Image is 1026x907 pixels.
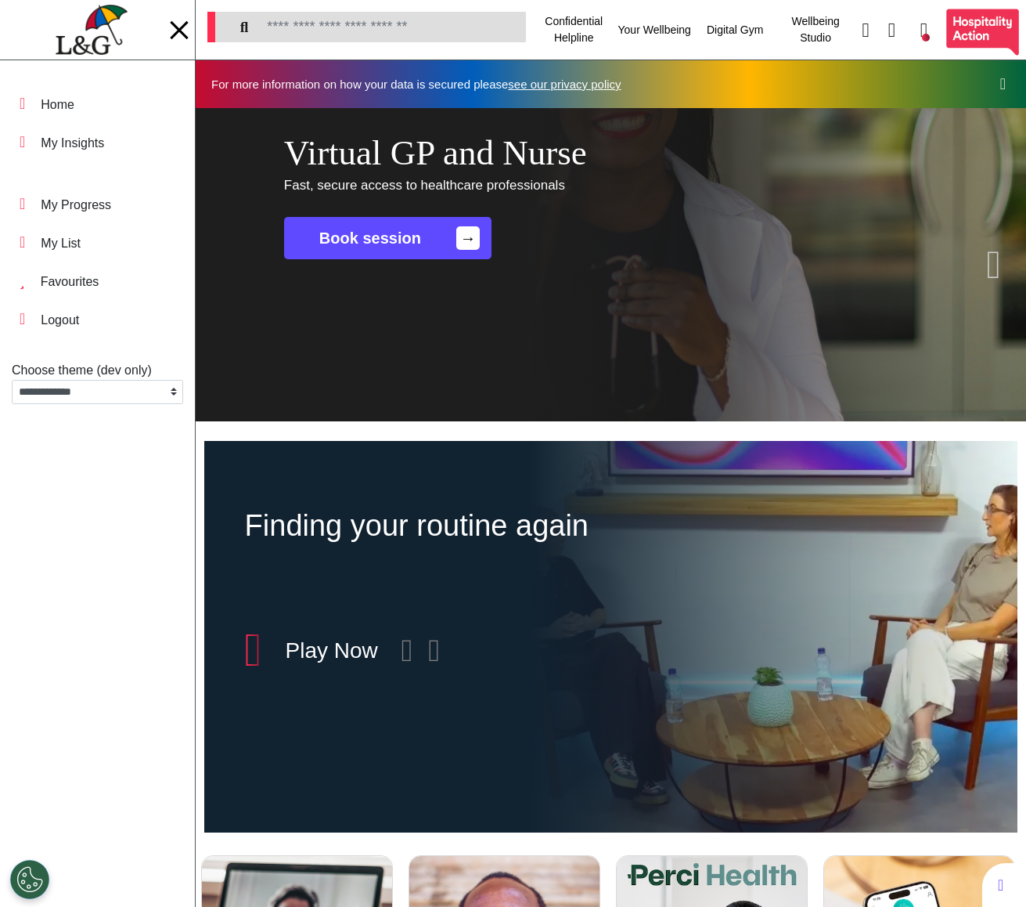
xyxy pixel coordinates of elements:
[41,134,104,153] div: My Insights
[284,178,905,193] h4: Fast, secure access to healthcare professionals
[211,78,637,90] div: For more information on how your data is secured please
[41,196,111,215] div: My Progress
[695,8,776,52] div: Digital Gym
[456,226,480,250] span: →
[614,8,695,52] div: Your Wellbeing
[245,504,693,548] div: Finding your routine again
[12,361,183,380] div: Choose theme (dev only)
[284,217,491,259] a: Book session→
[508,78,621,91] a: see our privacy policy
[41,311,79,330] div: Logout
[284,132,938,174] h1: Virtual GP and Nurse
[776,8,856,52] div: Wellbeing Studio
[534,8,614,52] div: Confidential Helpline
[10,860,49,899] button: Open Preferences
[286,634,378,667] div: Play Now
[41,96,74,114] div: Home
[41,234,81,253] div: My List
[41,273,99,291] div: Favourites
[56,5,127,56] img: company logo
